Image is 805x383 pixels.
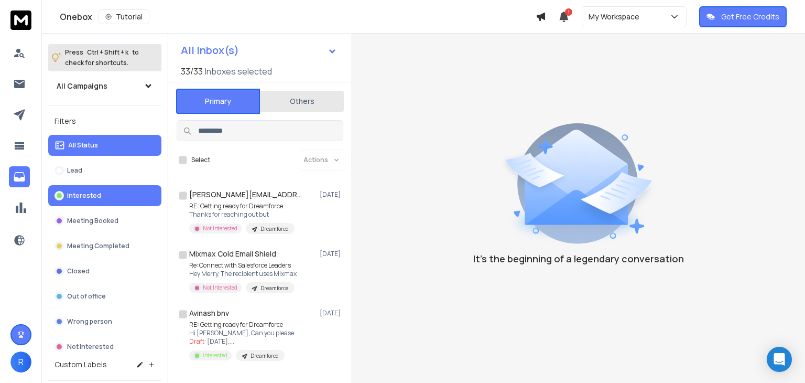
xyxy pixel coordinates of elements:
[67,166,82,175] p: Lead
[260,90,344,113] button: Others
[60,9,536,24] div: Onebox
[189,261,297,270] p: Re: Connect with Salesforce Leaders
[589,12,644,22] p: My Workspace
[699,6,787,27] button: Get Free Credits
[67,343,114,351] p: Not Interested
[189,337,206,346] span: Draft:
[189,308,229,318] h1: Avinash bnv
[48,76,161,97] button: All Campaigns
[57,81,107,91] h1: All Campaigns
[203,225,237,232] p: Not Interested
[48,185,161,206] button: Interested
[189,270,297,278] p: Hey Merry, The recipient uses Mixmax
[191,156,210,164] label: Select
[48,286,161,307] button: Out of office
[189,329,294,337] p: Hi [PERSON_NAME], Can you please
[99,9,149,24] button: Tutorial
[48,336,161,357] button: Not Interested
[181,45,239,56] h1: All Inbox(s)
[48,236,161,257] button: Meeting Completed
[260,284,288,292] p: Dreamforce
[320,250,343,258] p: [DATE]
[473,251,684,266] p: It’s the beginning of a legendary conversation
[320,309,343,317] p: [DATE]
[721,12,779,22] p: Get Free Credits
[203,352,227,359] p: Interested
[10,352,31,373] button: R
[203,284,237,292] p: Not Interested
[85,46,130,58] span: Ctrl + Shift + k
[205,65,272,78] h3: Inboxes selected
[67,292,106,301] p: Out of office
[48,261,161,282] button: Closed
[260,225,288,233] p: Dreamforce
[67,267,90,275] p: Closed
[767,347,792,372] div: Open Intercom Messenger
[67,317,112,326] p: Wrong person
[48,210,161,231] button: Meeting Booked
[55,359,107,370] h3: Custom Labels
[565,8,572,16] span: 1
[189,189,304,200] h1: [PERSON_NAME][EMAIL_ADDRESS][DOMAIN_NAME]
[189,249,276,259] h1: Mixmax Cold Email Shield
[320,190,343,199] p: [DATE]
[67,217,118,225] p: Meeting Booked
[67,242,129,250] p: Meeting Completed
[176,89,260,114] button: Primary
[189,210,295,219] p: Thanks for reaching out but
[189,202,295,210] p: RE: Getting ready for Dreamforce
[48,114,161,129] h3: Filters
[251,352,278,360] p: Dreamforce
[67,191,101,200] p: Interested
[48,135,161,156] button: All Status
[207,337,234,346] span: [DATE], ...
[172,40,345,61] button: All Inbox(s)
[68,141,98,150] p: All Status
[48,311,161,332] button: Wrong person
[65,47,139,68] p: Press to check for shortcuts.
[181,65,203,78] span: 33 / 33
[189,321,294,329] p: RE: Getting ready for Dreamforce
[48,160,161,181] button: Lead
